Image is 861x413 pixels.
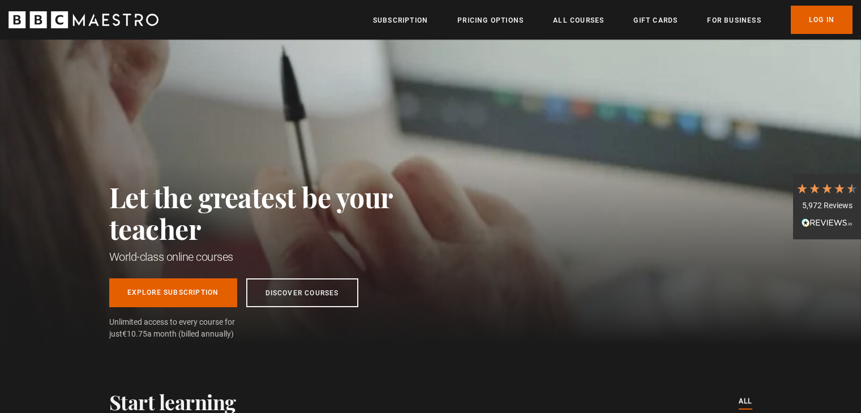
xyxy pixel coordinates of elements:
a: Subscription [373,15,428,26]
a: Pricing Options [457,15,524,26]
a: Gift Cards [633,15,678,26]
a: Log In [791,6,853,34]
span: Unlimited access to every course for just a month (billed annually) [109,316,262,340]
nav: Primary [373,6,853,34]
span: €10.75 [122,329,147,338]
a: All Courses [553,15,604,26]
img: REVIEWS.io [802,218,853,226]
div: 5,972 Reviews [796,200,858,212]
div: 5,972 ReviewsRead All Reviews [793,174,861,239]
h2: Let the greatest be your teacher [109,181,443,244]
a: Discover Courses [246,278,358,307]
div: Read All Reviews [796,217,858,231]
svg: BBC Maestro [8,11,159,28]
a: For business [707,15,761,26]
div: 4.7 Stars [796,182,858,195]
a: Explore Subscription [109,278,237,307]
h1: World-class online courses [109,249,443,265]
